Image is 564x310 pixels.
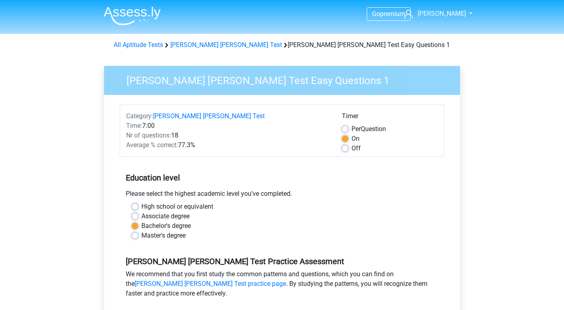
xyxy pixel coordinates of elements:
label: High school or equivalent [141,202,213,211]
span: [PERSON_NAME] [418,10,466,17]
span: Go [372,10,380,18]
span: premium [380,10,405,18]
div: 77.3% [120,140,336,150]
div: We recommend that you first study the common patterns and questions, which you can find on the . ... [120,269,444,302]
h5: Education level [126,170,438,186]
label: Master's degree [141,231,186,240]
a: [PERSON_NAME] [PERSON_NAME] Test [170,41,282,49]
label: Question [351,124,386,134]
div: Please select the highest academic level you’ve completed. [120,189,444,202]
label: Associate degree [141,211,190,221]
span: Per [351,125,361,133]
label: Off [351,144,361,153]
h3: [PERSON_NAME] [PERSON_NAME] Test Easy Questions 1 [117,71,454,87]
a: All Aptitude Tests [114,41,163,49]
a: [PERSON_NAME] [PERSON_NAME] Test practice page [135,280,286,287]
span: Time: [126,122,142,129]
div: 7:00 [120,121,336,131]
label: Bachelor's degree [141,221,191,231]
span: Average % correct: [126,141,178,149]
h5: [PERSON_NAME] [PERSON_NAME] Test Practice Assessment [126,257,438,266]
span: Category: [126,112,153,120]
img: Assessly [104,6,161,25]
a: [PERSON_NAME] [401,9,467,18]
div: Timer [342,111,438,124]
span: Nr of questions: [126,131,171,139]
label: On [351,134,360,144]
div: 18 [120,131,336,140]
a: Gopremium [367,8,410,19]
a: [PERSON_NAME] [PERSON_NAME] Test [153,112,265,120]
div: [PERSON_NAME] [PERSON_NAME] Test Easy Questions 1 [110,40,454,50]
